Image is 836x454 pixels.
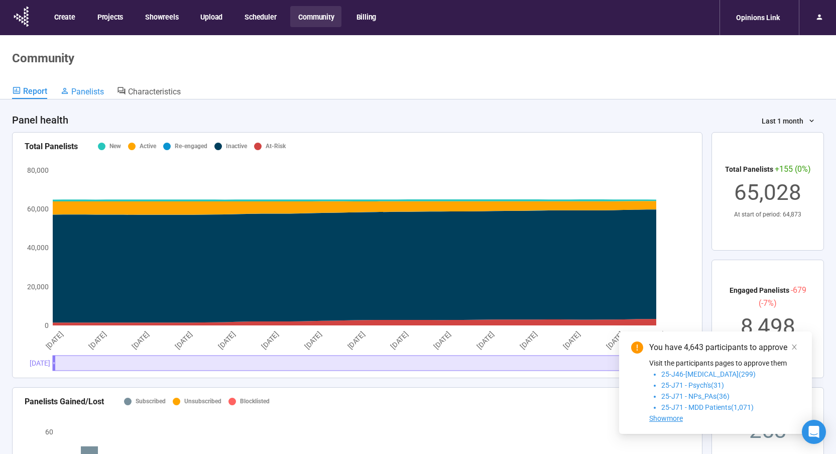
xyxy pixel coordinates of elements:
tspan: 20,000 [27,282,49,290]
div: Opinions Link [730,8,786,27]
div: Inactive [226,142,247,151]
tspan: 80,000 [27,166,49,174]
a: Characteristics [117,86,181,99]
button: Showreels [137,6,185,27]
a: Report [12,86,47,99]
div: Subscribed [136,397,166,406]
span: Total Panelists [725,165,773,173]
div: Re-engaged [175,142,207,151]
button: Community [290,6,341,27]
p: Visit the participants pages to approve them [649,358,800,369]
div: At-Risk [266,142,286,151]
tspan: 40,000 [27,244,49,252]
tspan: [DATE] [260,330,280,350]
div: 65,028 [725,175,811,210]
tspan: [DATE] [432,330,452,350]
button: Last 1 month [754,113,824,129]
div: 8,498 [724,309,811,344]
tspan: [DATE] [346,330,366,350]
div: New [109,142,121,151]
span: close [791,344,798,351]
div: You have 4,643 participants to approve [649,342,800,354]
span: 25-J46-[MEDICAL_DATA](299) [661,370,756,378]
tspan: [DATE] [605,330,625,350]
a: Panelists [60,86,104,99]
tspan: [DATE] [174,330,194,350]
tspan: [DATE] [303,330,323,350]
div: Active [140,142,156,151]
span: +155 (0%) [775,164,811,174]
tspan: [DATE] [389,330,409,350]
tspan: [DATE] [44,330,64,350]
tspan: [DATE] [217,330,237,350]
span: 25-J71 - MDD Patients(1,071) [661,403,754,411]
span: Characteristics [128,87,181,96]
div: Unsubscribed [184,397,221,406]
span: Report [23,86,47,96]
button: Create [46,6,82,27]
span: Panelists [71,87,104,96]
div: Open Intercom Messenger [802,420,826,444]
span: -679 (-7%) [759,285,806,307]
span: 25-J71 - NPs_PAs(36) [661,392,730,400]
tspan: [DATE] [87,330,107,350]
div: Total Panelists [25,140,78,153]
div: Blocklisted [240,397,270,406]
button: Scheduler [236,6,283,27]
button: Upload [192,6,229,27]
tspan: [DATE] [475,330,496,350]
tspan: [DATE] [562,330,582,350]
tspan: [DATE] [519,330,539,350]
button: Projects [89,6,130,27]
h1: Community [12,51,74,65]
span: Showmore [649,414,683,422]
span: Engaged Panelists [730,286,789,294]
div: At start of period: 64,873 [725,210,811,219]
span: exclamation-circle [631,342,643,354]
div: Panelists Gained/Lost [25,395,104,408]
span: 25-J71 - Psych's(31) [661,381,724,389]
button: Billing [348,6,384,27]
tspan: 0 [45,321,49,329]
span: Last 1 month [762,116,803,127]
tspan: [DATE] [131,330,151,350]
tspan: 60,000 [27,205,49,213]
h4: Panel health [12,113,68,127]
tspan: 60 [45,428,53,436]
